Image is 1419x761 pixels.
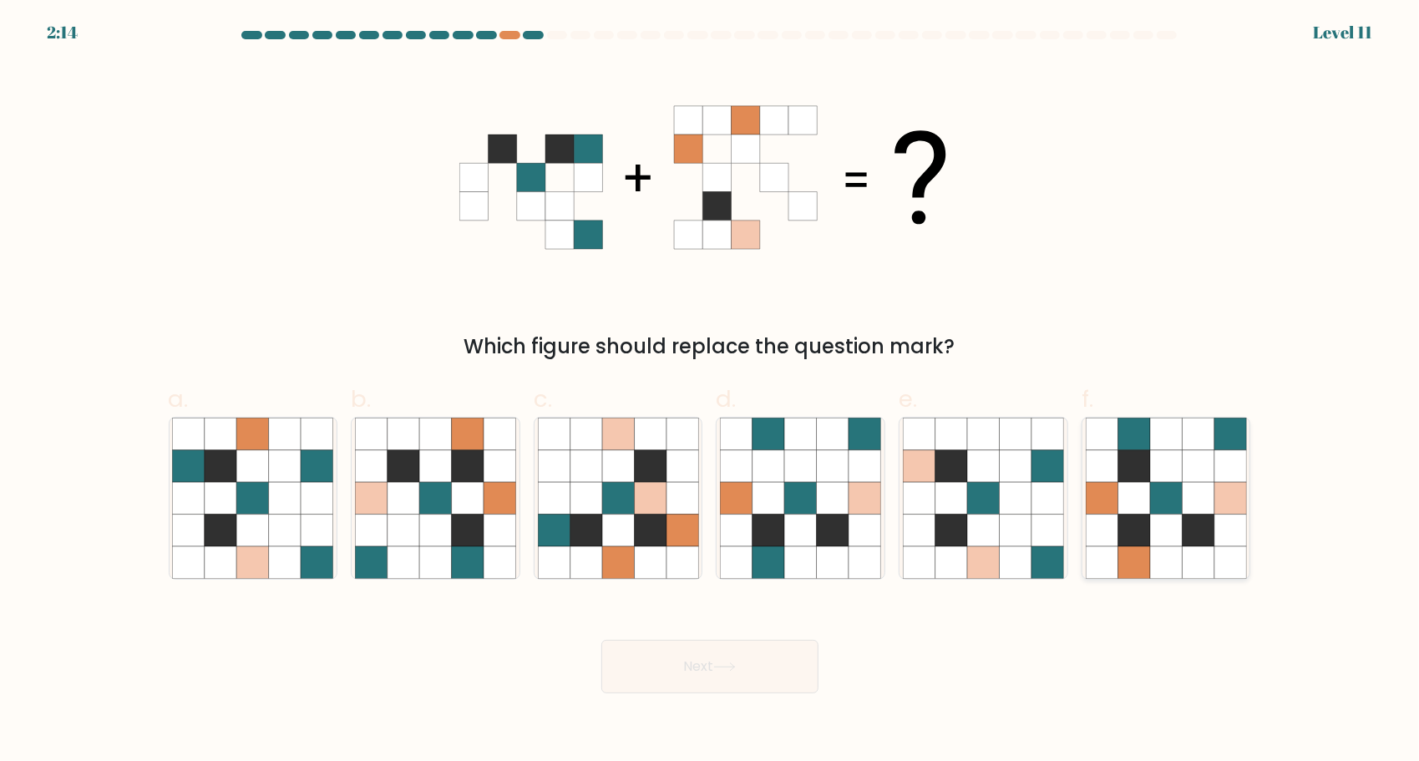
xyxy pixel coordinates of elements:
span: e. [899,383,917,415]
span: b. [351,383,371,415]
span: f. [1082,383,1093,415]
div: Level 11 [1313,20,1372,45]
div: Which figure should replace the question mark? [179,332,1241,362]
span: a. [169,383,189,415]
span: c. [534,383,552,415]
div: 2:14 [47,20,78,45]
span: d. [716,383,736,415]
button: Next [601,640,818,693]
